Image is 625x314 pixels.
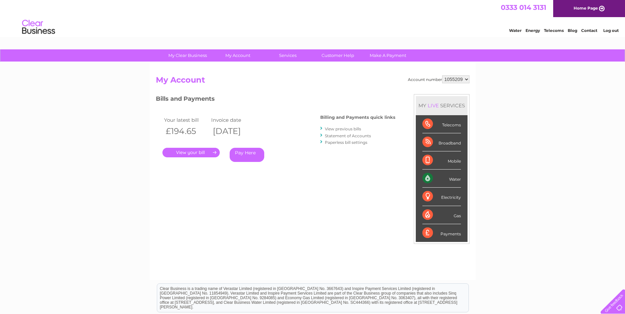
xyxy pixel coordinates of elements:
[422,170,461,188] div: Water
[408,75,469,83] div: Account number
[501,3,546,12] a: 0333 014 3131
[416,96,468,115] div: MY SERVICES
[325,126,361,131] a: View previous bills
[156,94,395,106] h3: Bills and Payments
[422,206,461,224] div: Gas
[422,224,461,242] div: Payments
[210,116,257,124] td: Invoice date
[320,115,395,120] h4: Billing and Payments quick links
[526,28,540,33] a: Energy
[230,148,264,162] a: Pay Here
[509,28,522,33] a: Water
[568,28,577,33] a: Blog
[162,124,210,138] th: £194.65
[422,115,461,133] div: Telecoms
[261,49,315,62] a: Services
[603,28,619,33] a: Log out
[422,188,461,206] div: Electricity
[211,49,265,62] a: My Account
[210,124,257,138] th: [DATE]
[325,133,371,138] a: Statement of Accounts
[426,102,440,109] div: LIVE
[22,17,55,37] img: logo.png
[544,28,564,33] a: Telecoms
[581,28,597,33] a: Contact
[361,49,415,62] a: Make A Payment
[422,133,461,151] div: Broadband
[156,75,469,88] h2: My Account
[311,49,365,62] a: Customer Help
[422,151,461,170] div: Mobile
[162,116,210,124] td: Your latest bill
[325,140,367,145] a: Paperless bill settings
[162,148,220,157] a: .
[160,49,215,62] a: My Clear Business
[157,4,469,32] div: Clear Business is a trading name of Verastar Limited (registered in [GEOGRAPHIC_DATA] No. 3667643...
